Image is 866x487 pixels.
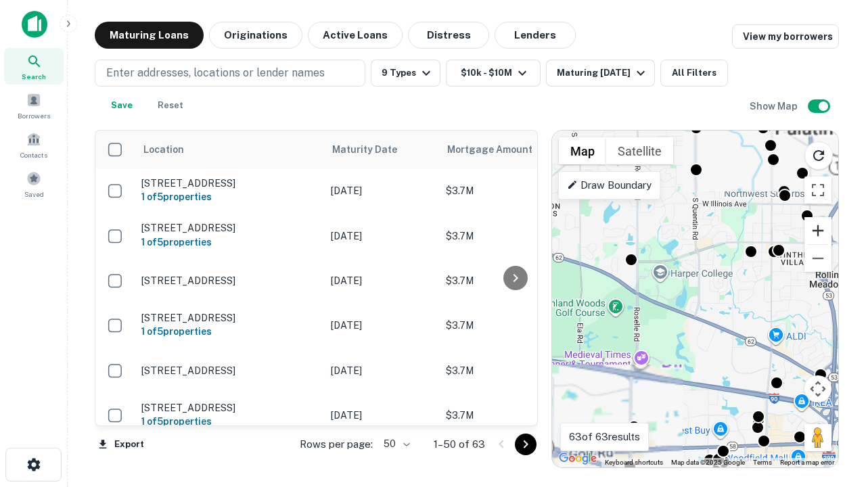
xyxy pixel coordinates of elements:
[4,87,64,124] a: Borrowers
[143,141,184,158] span: Location
[569,429,640,445] p: 63 of 63 results
[4,126,64,163] a: Contacts
[331,273,432,288] p: [DATE]
[750,99,800,114] h6: Show Map
[605,458,663,467] button: Keyboard shortcuts
[100,92,143,119] button: Save your search to get updates of matches that match your search criteria.
[804,424,831,451] button: Drag Pegman onto the map to open Street View
[331,229,432,243] p: [DATE]
[446,363,581,378] p: $3.7M
[434,436,485,453] p: 1–50 of 63
[20,149,47,160] span: Contacts
[567,177,652,193] p: Draw Boundary
[149,92,192,119] button: Reset
[495,22,576,49] button: Lenders
[141,235,317,250] h6: 1 of 5 properties
[141,177,317,189] p: [STREET_ADDRESS]
[141,365,317,377] p: [STREET_ADDRESS]
[446,318,581,333] p: $3.7M
[4,48,64,85] a: Search
[557,65,649,81] div: Maturing [DATE]
[324,131,439,168] th: Maturity Date
[135,131,324,168] th: Location
[332,141,415,158] span: Maturity Date
[106,65,325,81] p: Enter addresses, locations or lender names
[804,141,833,170] button: Reload search area
[555,450,600,467] img: Google
[22,71,46,82] span: Search
[804,217,831,244] button: Zoom in
[18,110,50,121] span: Borrowers
[24,189,44,200] span: Saved
[446,229,581,243] p: $3.7M
[446,60,541,87] button: $10k - $10M
[95,434,147,455] button: Export
[671,459,745,466] span: Map data ©2025 Google
[141,275,317,287] p: [STREET_ADDRESS]
[141,324,317,339] h6: 1 of 5 properties
[141,414,317,429] h6: 1 of 5 properties
[141,222,317,234] p: [STREET_ADDRESS]
[4,166,64,202] a: Saved
[546,60,655,87] button: Maturing [DATE]
[804,245,831,272] button: Zoom out
[798,335,866,400] iframe: Chat Widget
[446,183,581,198] p: $3.7M
[446,273,581,288] p: $3.7M
[408,22,489,49] button: Distress
[331,318,432,333] p: [DATE]
[141,312,317,324] p: [STREET_ADDRESS]
[331,183,432,198] p: [DATE]
[552,131,838,467] div: 0 0
[95,60,365,87] button: Enter addresses, locations or lender names
[439,131,588,168] th: Mortgage Amount
[606,137,673,164] button: Show satellite imagery
[732,24,839,49] a: View my borrowers
[515,434,537,455] button: Go to next page
[331,363,432,378] p: [DATE]
[804,177,831,204] button: Toggle fullscreen view
[447,141,550,158] span: Mortgage Amount
[209,22,302,49] button: Originations
[378,434,412,454] div: 50
[141,402,317,414] p: [STREET_ADDRESS]
[141,189,317,204] h6: 1 of 5 properties
[331,408,432,423] p: [DATE]
[753,459,772,466] a: Terms (opens in new tab)
[22,11,47,38] img: capitalize-icon.png
[308,22,403,49] button: Active Loans
[371,60,440,87] button: 9 Types
[300,436,373,453] p: Rows per page:
[95,22,204,49] button: Maturing Loans
[555,450,600,467] a: Open this area in Google Maps (opens a new window)
[559,137,606,164] button: Show street map
[780,459,834,466] a: Report a map error
[660,60,728,87] button: All Filters
[446,408,581,423] p: $3.7M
